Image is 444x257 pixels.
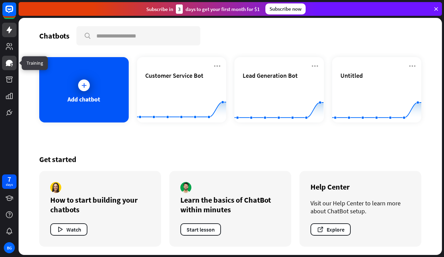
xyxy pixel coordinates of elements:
div: Learn the basics of ChatBot within minutes [180,195,280,214]
span: Customer Service Bot [145,72,203,79]
button: Start lesson [180,223,221,236]
button: Watch [50,223,87,236]
div: 3 [176,4,183,14]
span: Lead Generation Bot [243,72,298,79]
img: author [180,182,191,193]
div: Chatbots [39,31,70,41]
div: Get started [39,154,421,164]
div: BG [4,242,15,253]
a: 7 days [2,174,17,189]
div: Subscribe now [265,3,306,14]
div: How to start building your chatbots [50,195,150,214]
div: Add chatbot [67,95,100,103]
div: 7 [8,176,11,182]
div: days [6,182,13,187]
button: Open LiveChat chat widget [6,3,26,23]
div: Visit our Help Center to learn more about ChatBot setup. [310,199,410,215]
img: author [50,182,61,193]
span: Untitled [340,72,363,79]
div: Subscribe in days to get your first month for $1 [146,4,260,14]
button: Explore [310,223,351,236]
div: Help Center [310,182,410,192]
